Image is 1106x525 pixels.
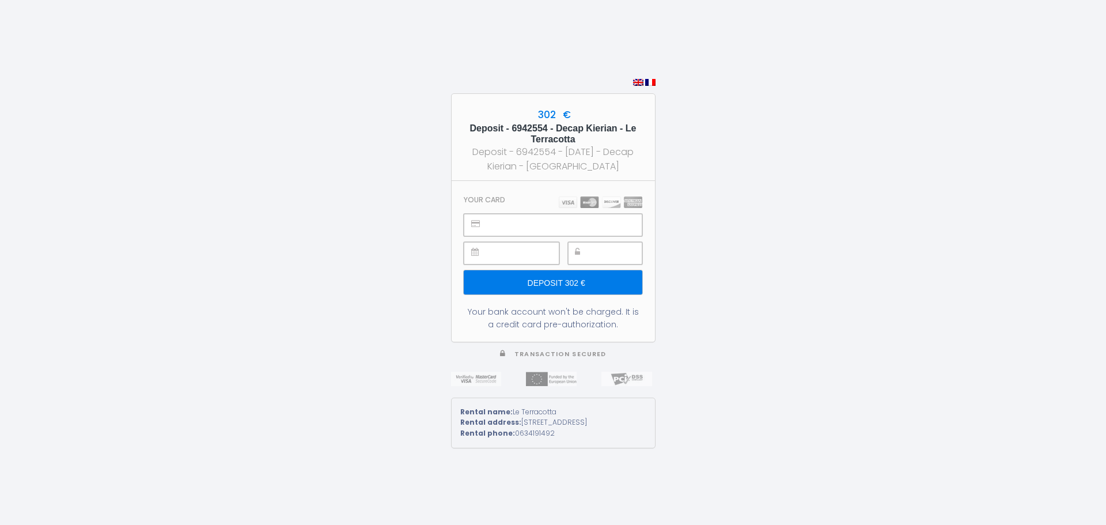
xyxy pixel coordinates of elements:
div: Le Terracotta [460,407,646,418]
div: Deposit - 6942554 - [DATE] - Decap Kierian - [GEOGRAPHIC_DATA] [462,145,645,173]
h5: Deposit - 6942554 - Decap Kierian - Le Terracotta [462,123,645,145]
div: Your bank account won't be charged. It is a credit card pre-authorization. [464,305,642,331]
img: carts.png [559,197,642,208]
input: Deposit 302 € [464,270,642,294]
strong: Rental phone: [460,428,515,438]
span: Transaction secured [514,350,606,358]
div: [STREET_ADDRESS] [460,417,646,428]
div: 0634191492 [460,428,646,439]
h3: Your card [464,195,505,204]
img: en.png [633,79,643,86]
iframe: Cadre sécurisé pour la saisie du code de sécurité CVC [594,243,642,264]
iframe: Cadre sécurisé pour la saisie du numéro de carte [490,214,641,236]
iframe: Cadre sécurisé pour la saisie de la date d'expiration [490,243,558,264]
img: fr.png [645,79,656,86]
strong: Rental address: [460,417,521,427]
strong: Rental name: [460,407,513,417]
span: 302 € [535,108,571,122]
